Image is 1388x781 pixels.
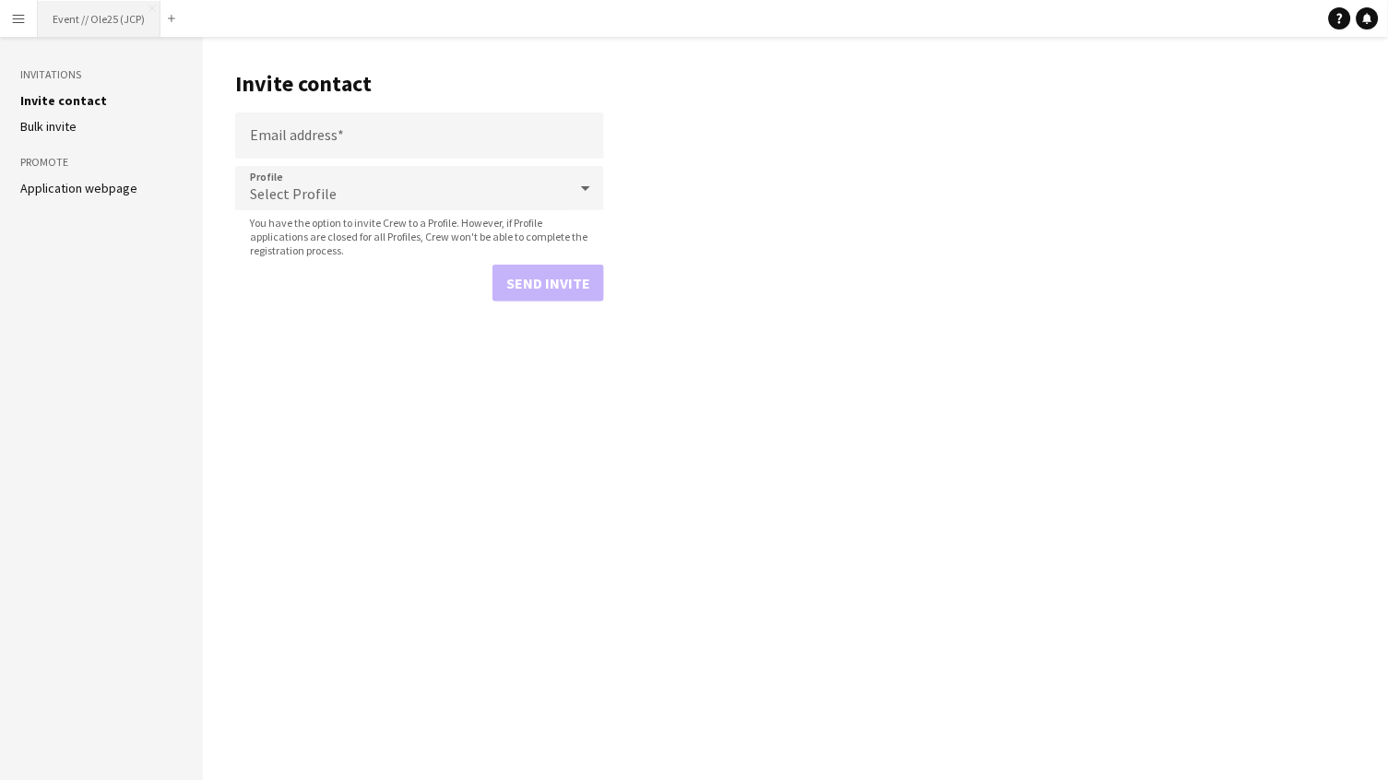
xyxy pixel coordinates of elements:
h1: Invite contact [235,70,604,98]
h3: Promote [20,154,183,171]
h3: Invitations [20,66,183,83]
span: Select Profile [250,184,337,203]
a: Bulk invite [20,118,77,135]
a: Invite contact [20,92,107,109]
a: Application webpage [20,180,137,196]
span: You have the option to invite Crew to a Profile. However, if Profile applications are closed for ... [235,216,604,257]
button: Event // Ole25 (JCP) [38,1,160,37]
